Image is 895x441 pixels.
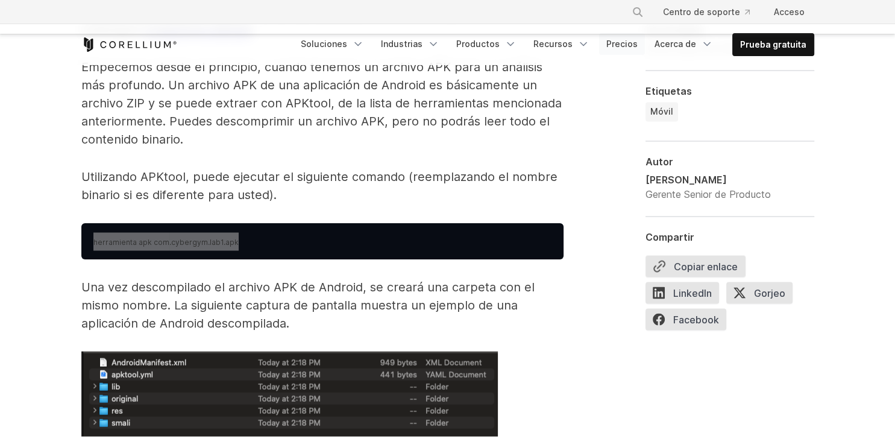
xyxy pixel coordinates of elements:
a: Gorjeo [726,282,800,308]
font: Prueba gratuita [740,39,806,49]
font: Productos [456,39,500,49]
a: Facebook [645,308,733,335]
font: Facebook [673,313,719,325]
font: [PERSON_NAME] [645,174,727,186]
font: Empecemos desde el principio, cuando tenemos un archivo APK para un análisis más profundo. Un arc... [81,60,562,147]
font: Gerente Senior de Producto [645,188,771,200]
font: Compartir [645,231,694,243]
a: LinkedIn [645,282,726,308]
font: Móvil [650,106,673,116]
font: .cybergym.lab1.apk [169,238,239,247]
button: Copiar enlace [645,255,746,277]
img: Ejemplo de una aplicación Android descompilada. [81,351,498,436]
font: Una vez descompilado el archivo APK de Android, se creará una carpeta con el mismo nombre. La sig... [81,279,535,330]
font: Autor [645,156,673,168]
a: Página de inicio de Corellium [81,37,177,52]
a: Móvil [645,102,678,121]
font: Industrias [381,39,422,49]
font: herramienta apk com [93,238,169,247]
font: Recursos [533,39,573,49]
font: Utilizando APKtool, puede ejecutar el siguiente comando (reemplazando el nombre binario si es dif... [81,170,557,202]
font: Etiquetas [645,85,692,97]
font: Precios [606,39,638,49]
div: Menú de navegación [294,33,814,56]
font: LinkedIn [673,287,712,299]
font: Soluciones [301,39,347,49]
font: Gorjeo [754,287,785,299]
font: Acerca de [655,39,696,49]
